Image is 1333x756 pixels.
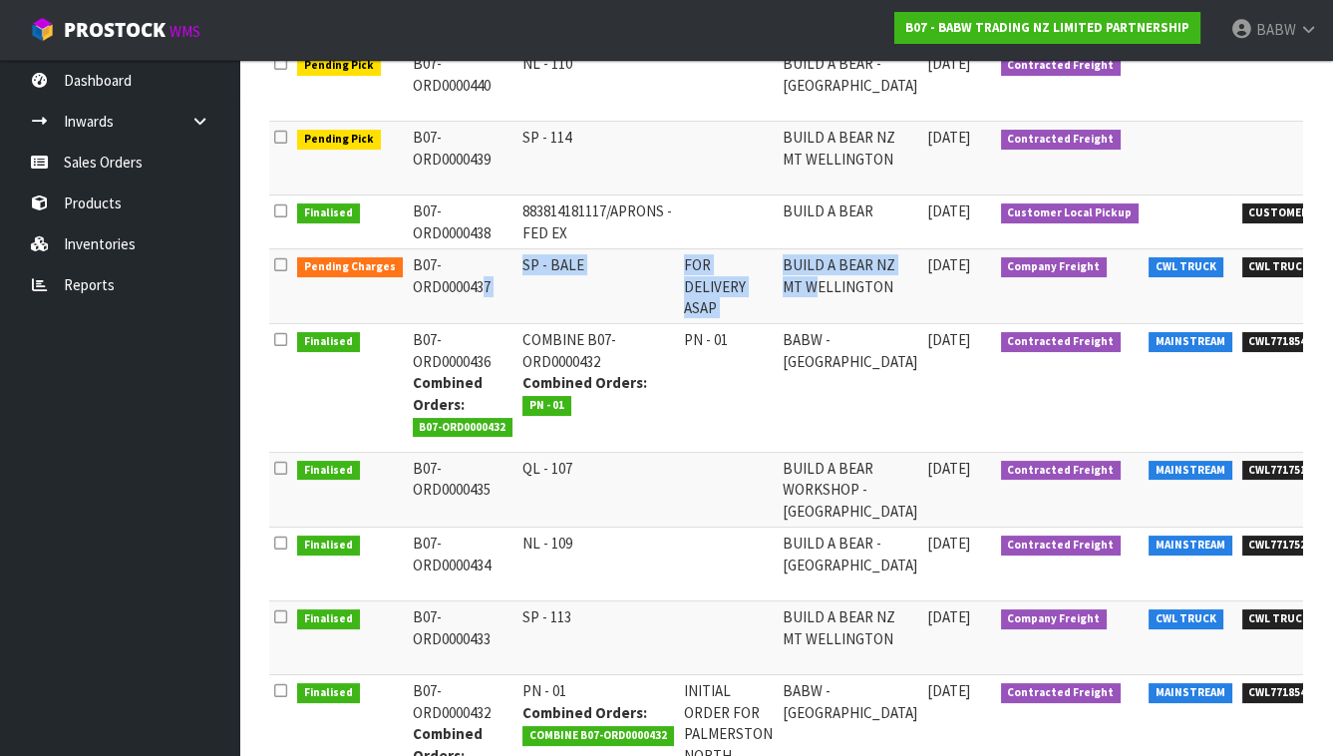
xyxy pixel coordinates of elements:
td: BUILD A BEAR [778,195,922,249]
td: QL - 107 [517,453,679,528]
span: Contracted Freight [1001,56,1122,76]
span: Pending Pick [297,56,381,76]
td: B07-ORD0000439 [408,122,518,195]
span: Pending Charges [297,257,403,277]
td: BUILD A BEAR WORKSHOP - [GEOGRAPHIC_DATA] [778,453,922,528]
span: Contracted Freight [1001,332,1122,352]
span: CWL7717528 [1242,536,1320,556]
span: Finalised [297,683,360,703]
td: SP - 114 [517,122,679,195]
td: NL - 109 [517,528,679,601]
span: Company Freight [1001,257,1108,277]
td: B07-ORD0000435 [408,453,518,528]
td: B07-ORD0000437 [408,249,518,324]
img: cube-alt.png [30,17,55,42]
td: BUILD A BEAR - [GEOGRAPHIC_DATA] [778,48,922,122]
span: Company Freight [1001,609,1108,629]
td: BUILD A BEAR NZ MT WELLINGTON [778,249,922,324]
span: Finalised [297,332,360,352]
td: BUILD A BEAR NZ MT WELLINGTON [778,122,922,195]
span: [DATE] [927,201,970,220]
td: BUILD A BEAR NZ MT WELLINGTON [778,601,922,675]
span: CWL TRUCK [1149,609,1223,629]
strong: Combined Orders: [522,373,647,392]
span: [DATE] [927,255,970,274]
span: MAINSTREAM [1149,461,1232,481]
span: BABW [1256,20,1296,39]
span: MAINSTREAM [1149,683,1232,703]
span: [DATE] [927,534,970,553]
td: B07-ORD0000433 [408,601,518,675]
td: B07-ORD0000440 [408,48,518,122]
span: Customer Local Pickup [1001,203,1140,223]
td: 883814181117/APRONS - FED EX [517,195,679,249]
strong: Combined Orders: [522,703,647,722]
span: [DATE] [927,607,970,626]
span: CWL7718547 [1242,683,1320,703]
span: COMBINE B07-ORD0000432 [522,726,674,746]
span: CWL7718547 [1242,332,1320,352]
span: [DATE] [927,681,970,700]
span: Finalised [297,536,360,556]
span: [DATE] [927,459,970,478]
span: Contracted Freight [1001,536,1122,556]
strong: B07 - BABW TRADING NZ LIMITED PARTNERSHIP [905,19,1189,36]
td: B07-ORD0000434 [408,528,518,601]
span: [DATE] [927,128,970,147]
span: Pending Pick [297,130,381,150]
td: BUILD A BEAR - [GEOGRAPHIC_DATA] [778,528,922,601]
span: Finalised [297,461,360,481]
span: Finalised [297,609,360,629]
span: Contracted Freight [1001,683,1122,703]
td: SP - BALE [517,249,679,324]
span: CWL TRUCK [1149,257,1223,277]
span: Contracted Freight [1001,130,1122,150]
span: MAINSTREAM [1149,536,1232,556]
span: Finalised [297,203,360,223]
span: B07-ORD0000432 [413,418,513,438]
td: COMBINE B07-ORD0000432 [517,324,679,453]
span: ProStock [64,17,166,43]
td: PN - 01 [679,324,778,453]
td: SP - 113 [517,601,679,675]
span: [DATE] [927,330,970,349]
small: WMS [169,22,200,41]
td: NL - 110 [517,48,679,122]
td: BABW - [GEOGRAPHIC_DATA] [778,324,922,453]
span: [DATE] [927,54,970,73]
span: CWL7717514 [1242,461,1320,481]
span: MAINSTREAM [1149,332,1232,352]
td: B07-ORD0000436 [408,324,518,453]
td: B07-ORD0000438 [408,195,518,249]
span: Contracted Freight [1001,461,1122,481]
td: FOR DELIVERY ASAP [679,249,778,324]
span: PN - 01 [522,396,571,416]
strong: Combined Orders: [413,373,483,413]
